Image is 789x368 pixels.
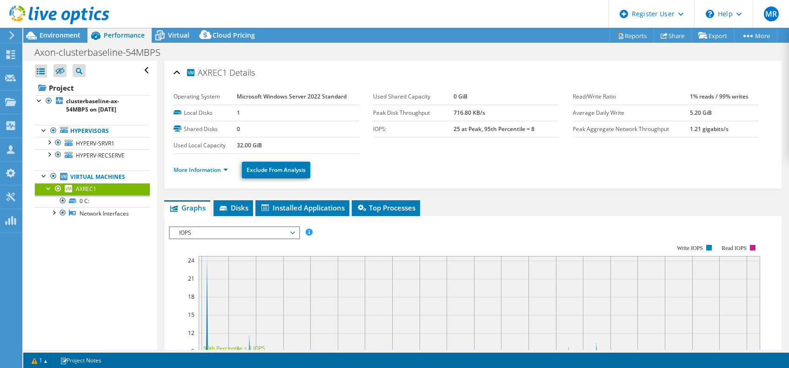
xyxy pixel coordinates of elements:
a: HYPERV-RECSERVE [35,149,150,161]
a: HYPERV-SRVR1 [35,137,150,149]
label: Peak Disk Throughput [373,108,454,118]
a: Network Interfaces [35,207,150,219]
text: 9 [191,347,194,355]
b: 25 at Peak, 95th Percentile = 8 [454,125,535,133]
a: Export [691,28,735,43]
text: 15 [188,311,194,319]
label: IOPS: [373,125,454,134]
span: HYPERV-RECSERVE [76,151,125,159]
a: clusterbaseline-ax-54MBPS on [DATE] [35,95,150,116]
b: 0 GiB [454,92,468,100]
text: 21 [188,275,194,283]
a: Project Notes [53,355,108,366]
label: Operating System [174,92,237,101]
span: AXREC1 [186,67,227,78]
b: 5.20 GiB [690,109,712,117]
span: Details [229,67,255,78]
b: clusterbaseline-ax-54MBPS on [DATE] [66,97,119,113]
b: 1% reads / 99% writes [690,92,749,100]
label: Peak Aggregate Network Throughput [573,125,690,134]
text: 95th Percentile = 8 IOPS [203,344,265,352]
text: 12 [188,329,194,337]
label: Local Disks [174,108,237,118]
a: Virtual Machines [35,171,150,183]
label: Average Daily Write [573,108,690,118]
a: Hypervisors [35,125,150,137]
span: Virtual [168,31,189,39]
span: HYPERV-SRVR1 [76,139,114,147]
span: Performance [104,31,145,39]
a: Share [654,28,692,43]
a: Exclude From Analysis [242,162,310,178]
a: 1 [25,355,54,366]
span: Environment [40,31,80,39]
b: Microsoft Windows Server 2022 Standard [237,92,347,100]
span: MR [764,7,779,21]
b: 0 [237,125,240,133]
span: IOPS [174,227,294,238]
text: Write IOPS [677,245,703,251]
label: Read/Write Ratio [573,92,690,101]
span: AXREC1 [76,185,96,193]
a: 0 C: [35,195,150,207]
a: More [734,28,777,43]
svg: \n [706,10,714,18]
a: AXREC1 [35,183,150,195]
span: Disks [218,203,248,212]
label: Used Local Capacity [174,141,237,150]
span: Cloud Pricing [213,31,255,39]
label: Used Shared Capacity [373,92,454,101]
b: 32.00 GiB [237,141,262,149]
label: Shared Disks [174,125,237,134]
span: Top Processes [356,203,415,212]
span: Graphs [169,203,206,212]
b: 1 [237,109,240,117]
a: Reports [609,28,654,43]
text: 24 [188,256,194,264]
b: 1.21 gigabits/s [690,125,729,133]
a: Project [35,80,150,95]
text: Read IOPS [722,245,747,251]
h1: Axon-clusterbaseline-54MBPS [30,47,175,58]
a: More Information [174,166,228,174]
span: Installed Applications [260,203,345,212]
b: 716.80 KB/s [454,109,485,117]
text: 18 [188,293,194,301]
